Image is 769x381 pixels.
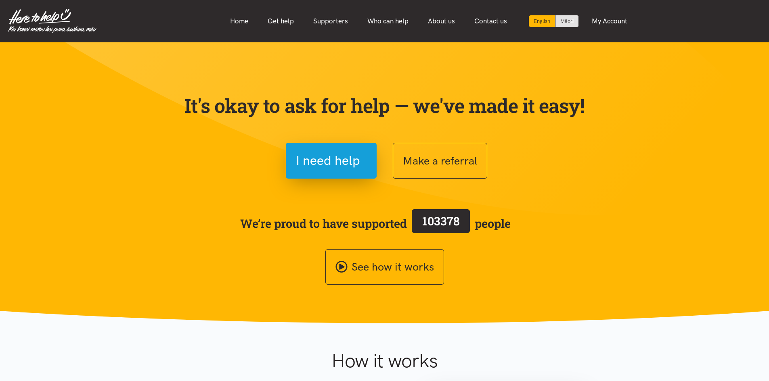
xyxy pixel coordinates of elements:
[258,12,304,30] a: Get help
[253,349,516,373] h1: How it works
[325,249,444,285] a: See how it works
[529,15,579,27] div: Language toggle
[8,9,96,33] img: Home
[183,94,587,117] p: It's okay to ask for help — we've made it easy!
[529,15,555,27] div: Current language
[407,208,475,239] a: 103378
[304,12,358,30] a: Supporters
[465,12,517,30] a: Contact us
[418,12,465,30] a: About us
[582,12,637,30] a: My Account
[240,208,511,239] span: We’re proud to have supported people
[296,150,360,171] span: I need help
[220,12,258,30] a: Home
[555,15,578,27] a: Switch to Te Reo Māori
[422,213,460,229] span: 103378
[358,12,418,30] a: Who can help
[393,143,487,179] button: Make a referral
[286,143,377,179] button: I need help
